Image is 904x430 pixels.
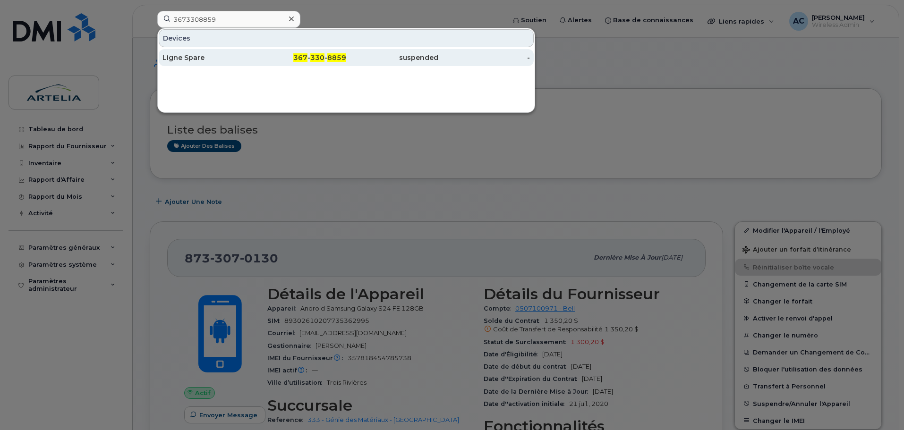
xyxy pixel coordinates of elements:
[162,53,255,62] div: Ligne Spare
[327,53,346,62] span: 8859
[438,53,530,62] div: -
[159,49,534,66] a: Ligne Spare367-330-8859suspended-
[293,53,307,62] span: 367
[346,53,438,62] div: suspended
[255,53,347,62] div: - -
[159,29,534,47] div: Devices
[310,53,324,62] span: 330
